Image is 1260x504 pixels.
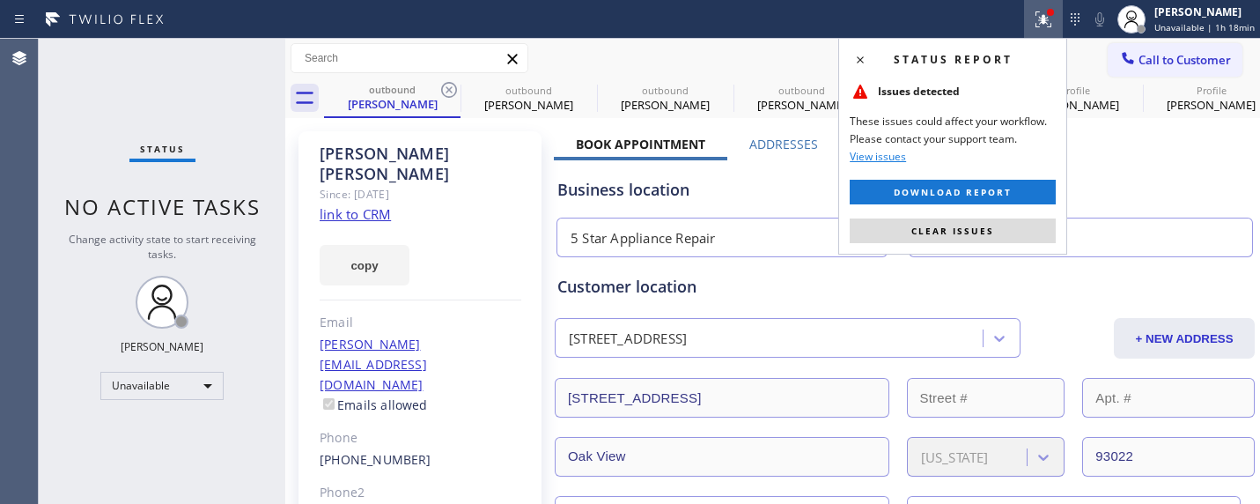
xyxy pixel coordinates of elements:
span: No active tasks [64,192,261,221]
span: Unavailable | 1h 18min [1154,21,1255,33]
input: Emails allowed [323,398,335,410]
div: outbound [462,84,595,97]
div: Unavailable [100,372,224,400]
div: Earl Merrell [599,78,732,118]
input: ZIP [1082,437,1255,477]
button: Call to Customer [1108,43,1242,77]
div: Since: [DATE] [320,184,521,204]
input: Street # [907,378,1065,418]
a: link to CRM [320,205,391,223]
div: [PERSON_NAME] [1154,4,1255,19]
div: [PERSON_NAME] [PERSON_NAME] [320,144,521,184]
div: Phone2 [320,483,521,503]
input: Apt. # [1082,378,1255,418]
a: [PHONE_NUMBER] [320,451,431,468]
button: copy [320,245,409,285]
div: [PERSON_NAME] [326,96,459,112]
div: 5 Star Appliance Repair [571,228,716,248]
div: Business location [557,178,1252,202]
input: Search [291,44,527,72]
div: Chris Tran [1008,78,1141,118]
div: Seth Kurzban [462,78,595,118]
label: Emails allowed [320,397,428,413]
div: [STREET_ADDRESS] [569,329,687,349]
div: [PERSON_NAME] [1008,97,1141,113]
div: outbound [735,84,868,97]
input: Address [555,378,889,418]
span: Call to Customer [1138,52,1231,68]
div: outbound [326,83,459,96]
button: Mute [1087,7,1112,32]
label: Book Appointment [576,136,705,152]
div: [PERSON_NAME] [599,97,732,113]
div: Earl Merrell [735,78,868,118]
div: Troy Mothershead [326,78,459,116]
div: [PERSON_NAME] [462,97,595,113]
span: Status [140,143,185,155]
span: Change activity state to start receiving tasks. [69,232,256,262]
div: Profile [1008,84,1141,97]
div: outbound [599,84,732,97]
div: [PERSON_NAME] [735,97,868,113]
div: Phone [320,428,521,448]
label: Addresses [749,136,818,152]
div: Email [320,313,521,333]
button: + NEW ADDRESS [1114,318,1255,359]
div: Customer location [557,275,1252,299]
input: City [555,437,889,477]
div: [PERSON_NAME] [121,339,203,354]
a: [PERSON_NAME][EMAIL_ADDRESS][DOMAIN_NAME] [320,336,427,393]
input: Phone Number [909,218,1254,257]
